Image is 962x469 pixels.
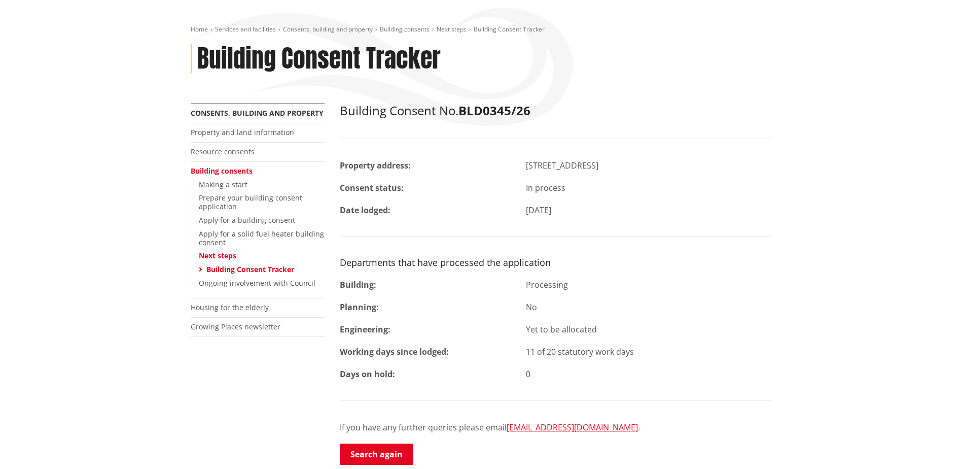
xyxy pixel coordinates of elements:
[191,147,255,156] a: Resource consents
[518,159,779,172] div: [STREET_ADDRESS]
[199,229,324,247] a: Apply for a solid fuel heater building consent​
[191,25,208,33] a: Home
[458,102,530,119] strong: BLD0345/26
[518,279,779,291] div: Processing
[340,301,379,313] strong: Planning:
[340,279,376,290] strong: Building:
[340,182,404,193] strong: Consent status:
[340,324,390,335] strong: Engineering:
[518,323,779,336] div: Yet to be allocated
[191,166,253,176] a: Building consents
[507,422,638,433] a: [EMAIL_ADDRESS][DOMAIN_NAME]
[340,421,772,433] p: If you have any further queries please email .
[518,204,779,216] div: [DATE]
[915,426,952,463] iframe: Messenger Launcher
[199,278,315,288] a: Ongoing involvement with Council
[199,251,236,260] a: Next steps
[215,25,276,33] a: Services and facilities
[340,205,390,216] strong: Date lodged:
[340,346,449,357] strong: Working days since lodged:
[191,108,324,118] a: Consents, building and property
[340,160,411,171] strong: Property address:
[518,182,779,194] div: In process
[437,25,467,33] a: Next steps
[518,368,779,380] div: 0
[199,180,247,189] a: Making a start
[191,322,280,331] a: Growing Places newsletter
[518,346,779,358] div: 11 of 20 statutory work days
[197,44,441,74] h1: Building Consent Tracker
[191,25,772,34] nav: breadcrumb
[283,25,373,33] a: Consents, building and property
[518,301,779,313] div: No
[340,257,772,269] h3: Departments that have processed the application
[191,127,294,137] a: Property and land information
[474,25,545,33] span: Building Consent Tracker
[199,215,295,225] a: Apply for a building consent
[191,303,269,312] a: Housing for the elderly
[340,104,772,118] h2: Building Consent No.
[380,25,430,33] a: Building consents
[206,264,294,274] a: Building Consent Tracker
[199,193,302,211] a: Prepare your building consent application
[340,444,413,465] a: Search again
[340,368,395,380] strong: Days on hold:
